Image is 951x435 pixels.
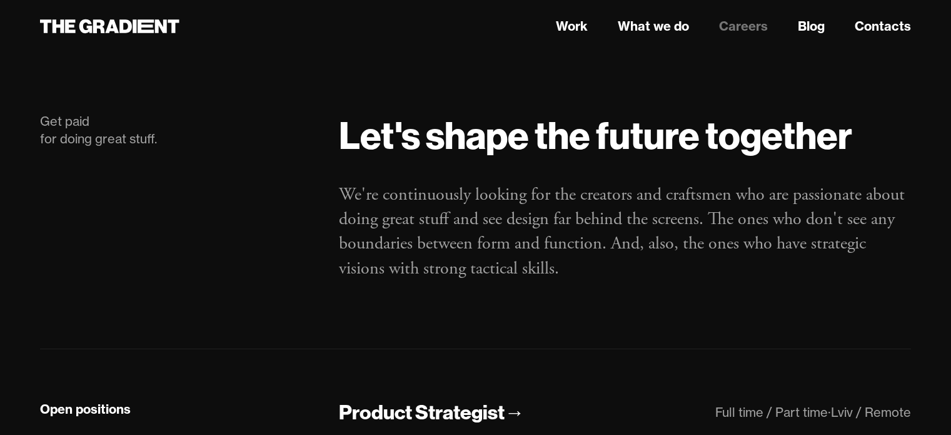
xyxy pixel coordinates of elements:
[339,111,852,159] strong: Let's shape the future together
[855,17,911,36] a: Contacts
[715,404,828,420] div: Full time / Part time
[719,17,768,36] a: Careers
[40,113,314,148] div: Get paid for doing great stuff.
[339,399,505,426] div: Product Strategist
[618,17,689,36] a: What we do
[40,401,131,417] strong: Open positions
[556,17,588,36] a: Work
[831,404,911,420] div: Lviv / Remote
[505,399,525,426] div: →
[339,399,525,426] a: Product Strategist→
[339,183,911,281] p: We're continuously looking for the creators and craftsmen who are passionate about doing great st...
[798,17,825,36] a: Blog
[828,404,831,420] div: ·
